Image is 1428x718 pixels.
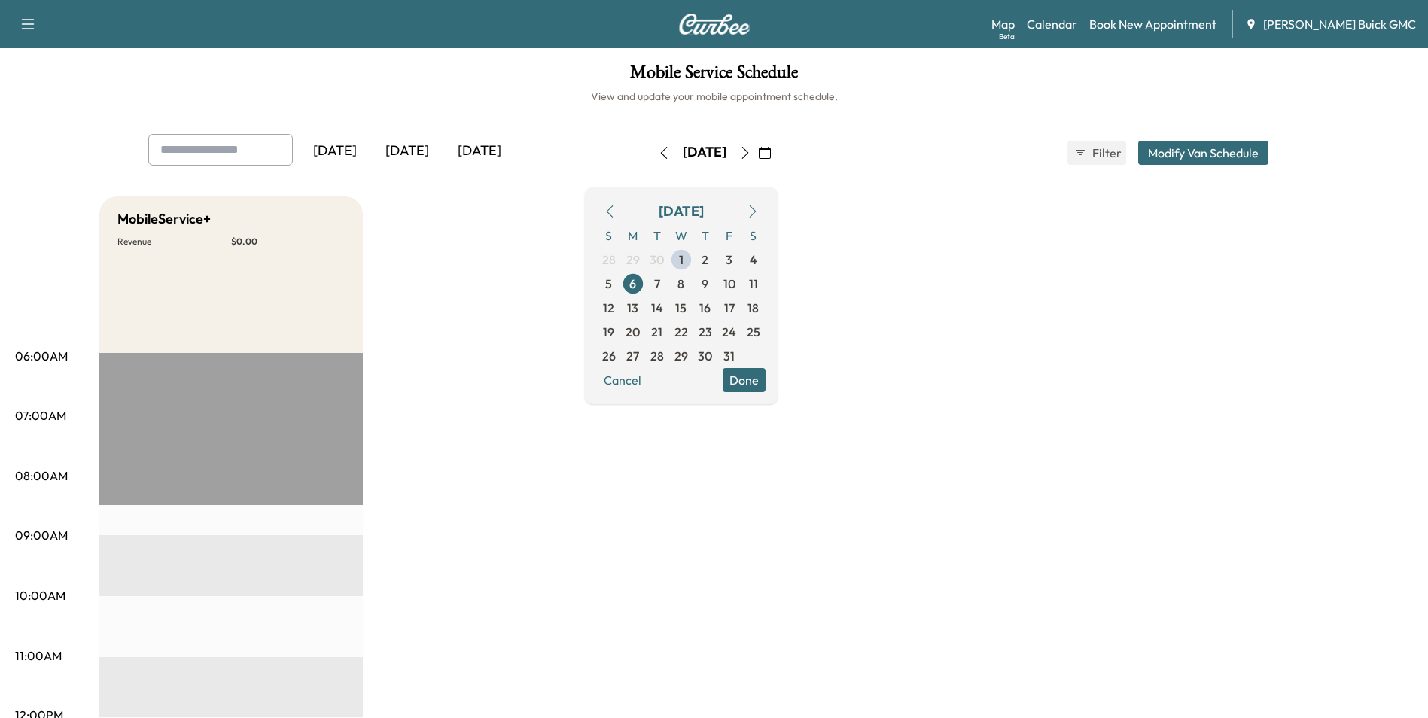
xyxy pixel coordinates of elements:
span: 16 [699,299,711,317]
span: 27 [626,347,639,365]
p: $ 0.00 [231,236,345,248]
h6: View and update your mobile appointment schedule. [15,89,1413,104]
img: Curbee Logo [678,14,751,35]
span: 1 [679,251,684,269]
p: 09:00AM [15,526,68,544]
div: [DATE] [443,134,516,169]
span: 9 [702,275,708,293]
span: M [621,224,645,248]
span: 23 [699,323,712,341]
div: [DATE] [371,134,443,169]
span: 25 [747,323,760,341]
span: 28 [650,347,664,365]
p: 07:00AM [15,406,66,424]
a: Calendar [1027,15,1077,33]
span: 31 [723,347,735,365]
div: [DATE] [299,134,371,169]
span: 5 [605,275,612,293]
span: 14 [651,299,663,317]
span: 30 [698,347,712,365]
button: Modify Van Schedule [1138,141,1268,165]
span: 6 [629,275,636,293]
span: 15 [675,299,687,317]
span: 20 [626,323,640,341]
h5: MobileService+ [117,208,211,230]
h1: Mobile Service Schedule [15,63,1413,89]
span: 26 [602,347,616,365]
button: Filter [1067,141,1126,165]
span: S [741,224,766,248]
span: 13 [627,299,638,317]
span: 28 [602,251,616,269]
a: MapBeta [991,15,1015,33]
button: Cancel [597,368,648,392]
span: 11 [749,275,758,293]
div: Beta [999,31,1015,42]
span: 19 [603,323,614,341]
p: 06:00AM [15,347,68,365]
span: 17 [724,299,735,317]
div: [DATE] [683,143,726,162]
span: F [717,224,741,248]
button: Done [723,368,766,392]
span: T [693,224,717,248]
span: 7 [654,275,660,293]
span: 10 [723,275,735,293]
span: 4 [750,251,757,269]
span: 21 [651,323,662,341]
span: Filter [1092,144,1119,162]
span: 12 [603,299,614,317]
span: S [597,224,621,248]
span: T [645,224,669,248]
span: 29 [674,347,688,365]
span: [PERSON_NAME] Buick GMC [1263,15,1416,33]
a: Book New Appointment [1089,15,1216,33]
span: 18 [747,299,759,317]
span: W [669,224,693,248]
span: 8 [677,275,684,293]
span: 29 [626,251,640,269]
span: 22 [674,323,688,341]
p: 10:00AM [15,586,65,604]
div: [DATE] [659,201,704,222]
span: 3 [726,251,732,269]
span: 2 [702,251,708,269]
p: Revenue [117,236,231,248]
p: 11:00AM [15,647,62,665]
span: 24 [722,323,736,341]
span: 30 [650,251,664,269]
p: 08:00AM [15,467,68,485]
